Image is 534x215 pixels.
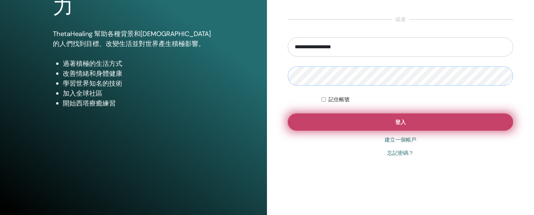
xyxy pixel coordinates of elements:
font: 改善情緒和身體健康 [63,69,122,78]
font: 登入 [395,119,406,126]
font: 過著積極的生活方式 [63,59,122,68]
font: 開始西塔療癒練習 [63,99,116,107]
font: 建立一個帳戶 [385,137,416,143]
font: 加入全球社區 [63,89,102,98]
font: ThetaHealing 幫助各種背景和[DEMOGRAPHIC_DATA]的人們找到目標、改變生活並對世界產生積極影響。 [53,29,211,48]
font: 學習世界知名的技術 [63,79,122,88]
a: 建立一個帳戶 [385,136,416,144]
button: 登入 [288,113,513,131]
font: 記住帳號 [328,96,350,103]
div: 無限期地保持我的身份驗證狀態或直到我手動註銷 [322,96,513,104]
font: 或者 [395,16,406,23]
font: 忘記密碼？ [387,150,414,156]
a: 忘記密碼？ [387,149,414,157]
